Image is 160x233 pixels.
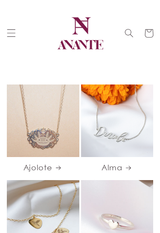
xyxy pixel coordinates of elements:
[7,163,79,172] a: Ajolote
[119,23,139,43] summary: Búsqueda
[55,8,106,59] img: Anante Joyería | Diseño mexicano
[81,163,154,172] a: Alma
[51,4,109,62] a: Anante Joyería | Diseño mexicano
[1,23,21,43] summary: Menú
